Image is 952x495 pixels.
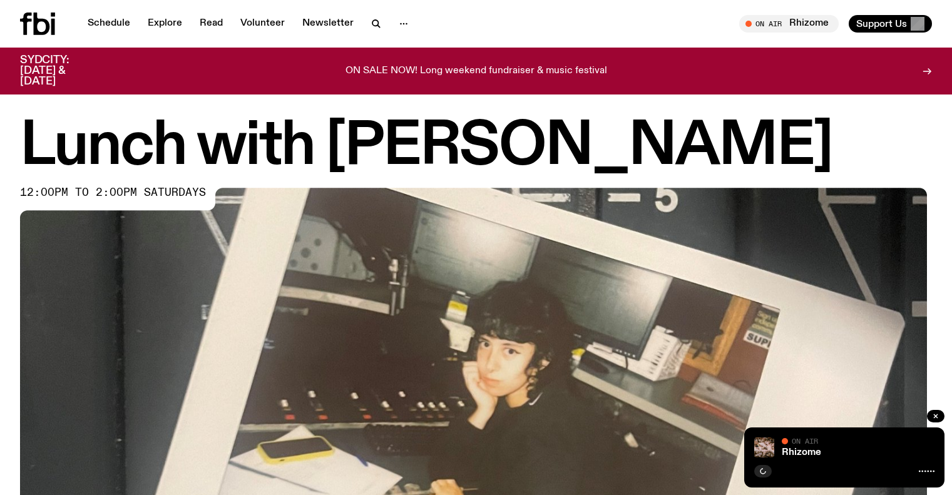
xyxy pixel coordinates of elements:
[80,15,138,33] a: Schedule
[782,447,821,457] a: Rhizome
[345,66,607,77] p: ON SALE NOW! Long weekend fundraiser & music festival
[754,437,774,457] img: A close up picture of a bunch of ginger roots. Yellow squiggles with arrows, hearts and dots are ...
[792,437,818,445] span: On Air
[20,119,932,175] h1: Lunch with [PERSON_NAME]
[20,188,206,198] span: 12:00pm to 2:00pm saturdays
[192,15,230,33] a: Read
[739,15,839,33] button: On AirRhizome
[20,55,100,87] h3: SYDCITY: [DATE] & [DATE]
[140,15,190,33] a: Explore
[849,15,932,33] button: Support Us
[233,15,292,33] a: Volunteer
[856,18,907,29] span: Support Us
[295,15,361,33] a: Newsletter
